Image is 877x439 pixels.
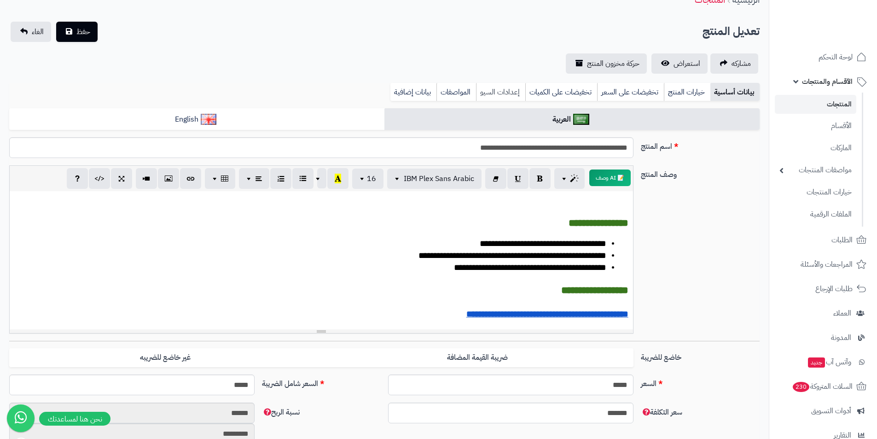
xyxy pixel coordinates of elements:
span: حركة مخزون المنتج [587,58,639,69]
label: السعر [637,375,763,389]
span: طلبات الإرجاع [815,282,853,295]
span: المراجعات والأسئلة [801,258,853,271]
span: لوحة التحكم [819,51,853,64]
a: خيارات المنتجات [775,182,856,202]
label: خاضع للضريبة [637,348,763,363]
a: تخفيضات على الكميات [525,83,597,101]
a: خيارات المنتج [664,83,710,101]
span: 230 [793,382,809,392]
a: أدوات التسويق [775,400,871,422]
a: إعدادات السيو [476,83,525,101]
button: IBM Plex Sans Arabic [387,169,482,189]
label: ضريبة القيمة المضافة [321,348,633,367]
button: 📝 AI وصف [589,170,631,186]
span: استعراض [674,58,700,69]
a: لوحة التحكم [775,46,871,68]
a: طلبات الإرجاع [775,278,871,300]
span: 16 [367,173,376,184]
a: العملاء [775,302,871,324]
a: المدونة [775,327,871,349]
span: الغاء [32,26,44,37]
a: السلات المتروكة230 [775,375,871,398]
span: سعر التكلفة [641,407,682,418]
label: وصف المنتج [637,165,763,180]
a: استعراض [651,53,708,74]
a: English [9,108,384,131]
a: وآتس آبجديد [775,351,871,373]
span: المدونة [831,331,851,344]
a: مشاركه [710,53,758,74]
span: الطلبات [831,234,853,246]
a: الغاء [11,22,51,42]
a: العربية [384,108,760,131]
a: تخفيضات على السعر [597,83,664,101]
a: المنتجات [775,95,856,114]
span: أدوات التسويق [811,404,851,417]
a: مواصفات المنتجات [775,160,856,180]
a: الملفات الرقمية [775,205,856,224]
a: المراجعات والأسئلة [775,253,871,275]
a: الماركات [775,138,856,158]
h2: تعديل المنتج [703,22,760,41]
span: الأقسام والمنتجات [802,75,853,88]
a: الأقسام [775,116,856,136]
span: وآتس آب [807,356,851,369]
a: حركة مخزون المنتج [566,53,647,74]
label: غير خاضع للضريبه [9,348,321,367]
label: اسم المنتج [637,137,763,152]
span: حفظ [76,26,90,37]
a: بيانات إضافية [390,83,436,101]
a: المواصفات [436,83,476,101]
span: السلات المتروكة [792,380,853,393]
span: نسبة الربح [262,407,300,418]
img: العربية [573,114,589,125]
img: English [201,114,217,125]
button: حفظ [56,22,98,42]
a: بيانات أساسية [710,83,760,101]
a: الطلبات [775,229,871,251]
label: السعر شامل الضريبة [258,375,384,389]
span: جديد [808,357,825,368]
span: IBM Plex Sans Arabic [404,173,474,184]
span: العملاء [833,307,851,320]
button: 16 [352,169,383,189]
span: مشاركه [732,58,751,69]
